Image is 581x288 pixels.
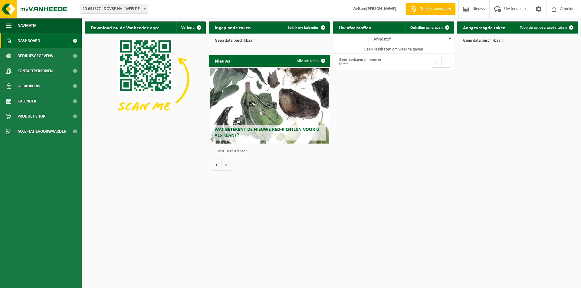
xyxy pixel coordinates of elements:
p: 1 van 10 resultaten [215,149,327,154]
span: Bedrijfsgegevens [18,48,53,63]
td: Geen resultaten om weer te geven [333,45,454,53]
a: Alle artikelen [292,55,329,67]
span: Dashboard [18,33,40,48]
span: Bekijk uw kalender [287,26,319,30]
h2: Ingeplande taken [209,21,257,33]
h2: Nieuws [209,55,236,66]
button: Next [441,56,451,68]
img: Download de VHEPlus App [85,34,206,124]
span: Wat betekent de nieuwe RED-richtlijn voor u als klant? [215,127,319,138]
a: Wat betekent de nieuwe RED-richtlijn voor u als klant? [210,68,329,144]
span: Product Shop [18,109,45,124]
span: Verberg [181,26,195,30]
span: Navigatie [18,18,36,33]
a: Ophaling aanvragen [405,21,453,34]
strong: [PERSON_NAME] [366,7,396,11]
button: Volgende [222,159,231,171]
button: Previous [432,56,441,68]
h2: Download nu de Vanheede+ app! [85,21,166,33]
a: Bekijk uw kalender [283,21,329,34]
a: Offerte aanvragen [405,3,455,15]
h2: Uw afvalstoffen [333,21,377,33]
p: Geen data beschikbaar. [215,39,324,43]
button: Vorige [212,159,222,171]
span: Offerte aanvragen [418,6,452,12]
span: Kalender [18,94,36,109]
button: Verberg [176,21,205,34]
h2: Aangevraagde taken [457,21,512,33]
p: Geen data beschikbaar. [463,39,572,43]
span: Ophaling aanvragen [410,26,443,30]
div: Geen resultaten om weer te geven [336,55,390,68]
span: 10-691877 - DOVRE NV - WEELDE [80,5,148,13]
span: Acceptatievoorwaarden [18,124,67,139]
span: 10-691877 - DOVRE NV - WEELDE [80,5,148,14]
span: Gebruikers [18,79,40,94]
span: Toon de aangevraagde taken [520,26,567,30]
a: Toon de aangevraagde taken [515,21,577,34]
span: Afvalstof [373,37,391,42]
span: Contactpersonen [18,63,53,79]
